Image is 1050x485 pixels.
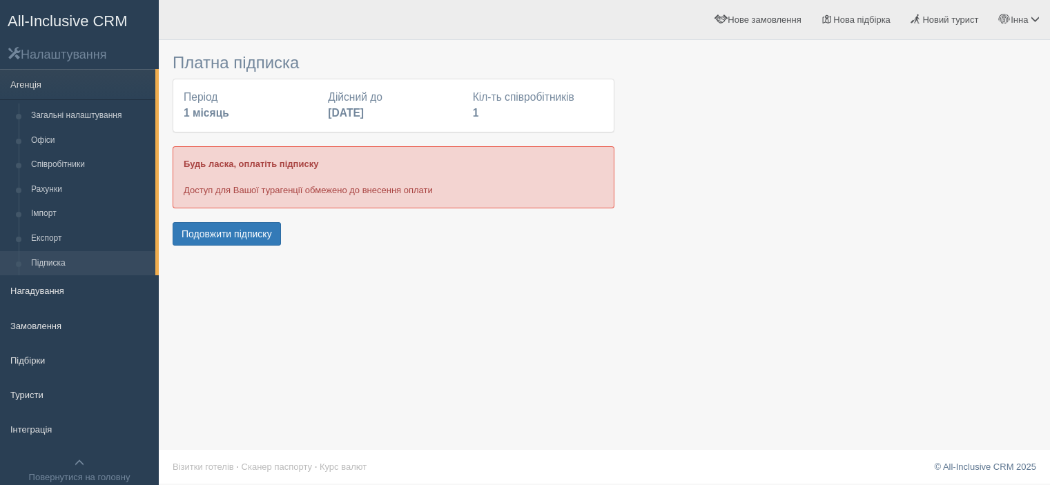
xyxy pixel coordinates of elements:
[1,1,158,39] a: All-Inclusive CRM
[1011,14,1028,25] span: Інна
[25,128,155,153] a: Офіси
[173,462,234,472] a: Візитки готелів
[173,146,614,208] div: Доступ для Вашої турагенції обмежено до внесення оплати
[8,12,128,30] span: All-Inclusive CRM
[236,462,239,472] span: ·
[173,222,281,246] button: Подовжити підписку
[922,14,978,25] span: Новий турист
[321,90,465,121] div: Дійсний до
[25,152,155,177] a: Співробітники
[25,251,155,276] a: Підписка
[184,107,229,119] b: 1 місяць
[25,177,155,202] a: Рахунки
[25,103,155,128] a: Загальні налаштування
[328,107,364,119] b: [DATE]
[833,14,891,25] span: Нова підбірка
[466,90,610,121] div: Кіл-ть співробітників
[934,462,1036,472] a: © All-Inclusive CRM 2025
[25,226,155,251] a: Експорт
[177,90,321,121] div: Період
[320,462,367,472] a: Курс валют
[184,159,318,169] b: Будь ласка, оплатіть підписку
[315,462,318,472] span: ·
[25,201,155,226] a: Імпорт
[173,54,614,72] h3: Платна підписка
[728,14,801,25] span: Нове замовлення
[242,462,312,472] a: Сканер паспорту
[473,107,479,119] b: 1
